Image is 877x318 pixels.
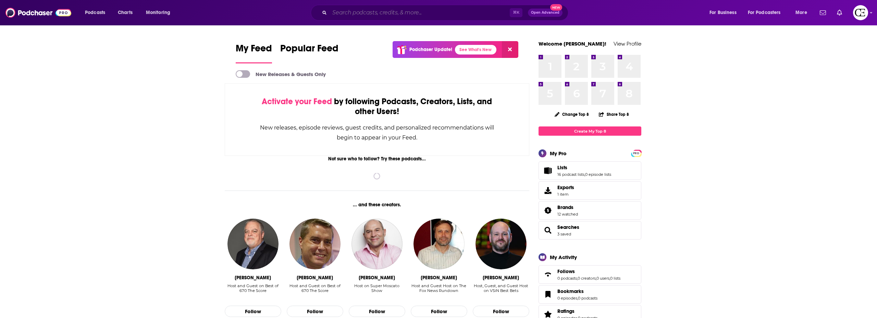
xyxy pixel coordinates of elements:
[557,288,584,294] span: Bookmarks
[287,306,343,317] button: Follow
[539,221,641,240] span: Searches
[528,9,563,17] button: Open AdvancedNew
[557,164,567,171] span: Lists
[113,7,137,18] a: Charts
[280,42,338,63] a: Popular Feed
[557,268,620,274] a: Follows
[578,276,596,281] a: 0 creators
[577,296,578,301] span: ,
[539,201,641,220] span: Brands
[748,8,781,17] span: For Podcasters
[557,268,575,274] span: Follows
[550,4,563,11] span: New
[705,7,745,18] button: open menu
[118,8,133,17] span: Charts
[225,202,529,208] div: ... and these creators.
[557,204,578,210] a: Brands
[853,5,868,20] span: Logged in as cozyearthaudio
[225,283,281,298] div: Host and Guest on Best of 670 The Score
[225,306,281,317] button: Follow
[475,219,526,269] img: Wes Reynolds
[359,275,395,281] div: Vincent Moscato
[330,7,510,18] input: Search podcasts, credits, & more...
[598,108,629,121] button: Share Top 8
[236,42,272,63] a: My Feed
[632,151,640,156] span: PRO
[473,306,529,317] button: Follow
[557,308,597,314] a: Ratings
[236,42,272,58] span: My Feed
[297,275,333,281] div: David Haugh
[557,164,611,171] a: Lists
[351,219,402,269] img: Vincent Moscato
[5,6,71,19] img: Podchaser - Follow, Share and Rate Podcasts
[235,275,271,281] div: Mike Mulligan
[85,8,105,17] span: Podcasts
[834,7,845,19] a: Show notifications dropdown
[287,283,343,298] div: Host and Guest on Best of 670 The Score
[510,8,522,17] span: ⌘ K
[557,192,574,197] span: 1 item
[541,206,555,215] a: Brands
[817,7,829,19] a: Show notifications dropdown
[578,296,597,301] a: 0 podcasts
[531,11,559,14] span: Open Advanced
[585,172,611,177] a: 0 episode lists
[421,275,457,281] div: Dave Anthony
[541,186,555,195] span: Exports
[146,8,170,17] span: Monitoring
[539,161,641,180] span: Lists
[541,166,555,175] a: Lists
[584,172,585,177] span: ,
[609,276,610,281] span: ,
[225,283,281,293] div: Host and Guest on Best of 670 The Score
[262,96,332,107] span: Activate your Feed
[227,219,278,269] img: Mike Mulligan
[539,265,641,284] span: Follows
[596,276,596,281] span: ,
[632,150,640,156] a: PRO
[225,156,529,162] div: Not sure who to follow? Try these podcasts...
[473,283,529,298] div: Host, Guest, and Guest Host on VSiN Best Bets
[853,5,868,20] button: Show profile menu
[557,308,575,314] span: Ratings
[557,232,571,236] a: 3 saved
[853,5,868,20] img: User Profile
[557,276,577,281] a: 0 podcasts
[596,276,609,281] a: 0 users
[557,224,579,230] a: Searches
[541,225,555,235] a: Searches
[80,7,114,18] button: open menu
[289,219,340,269] img: David Haugh
[795,8,807,17] span: More
[411,283,467,298] div: Host and Guest Host on The Fox News Rundown
[557,204,573,210] span: Brands
[539,40,606,47] a: Welcome [PERSON_NAME]!
[541,270,555,279] a: Follows
[259,123,495,143] div: New releases, episode reviews, guest credits, and personalized recommendations will begin to appe...
[539,181,641,200] a: Exports
[550,254,577,260] div: My Activity
[349,283,405,293] div: Host on Super Moscato Show
[557,288,597,294] a: Bookmarks
[411,306,467,317] button: Follow
[413,219,464,269] img: Dave Anthony
[259,97,495,117] div: by following Podcasts, Creators, Lists, and other Users!
[287,283,343,293] div: Host and Guest on Best of 670 The Score
[539,126,641,136] a: Create My Top 8
[551,110,593,119] button: Change Top 8
[539,285,641,304] span: Bookmarks
[709,8,737,17] span: For Business
[791,7,816,18] button: open menu
[610,276,620,281] a: 0 lists
[541,290,555,299] a: Bookmarks
[743,7,791,18] button: open menu
[557,296,577,301] a: 0 episodes
[557,172,584,177] a: 16 podcast lists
